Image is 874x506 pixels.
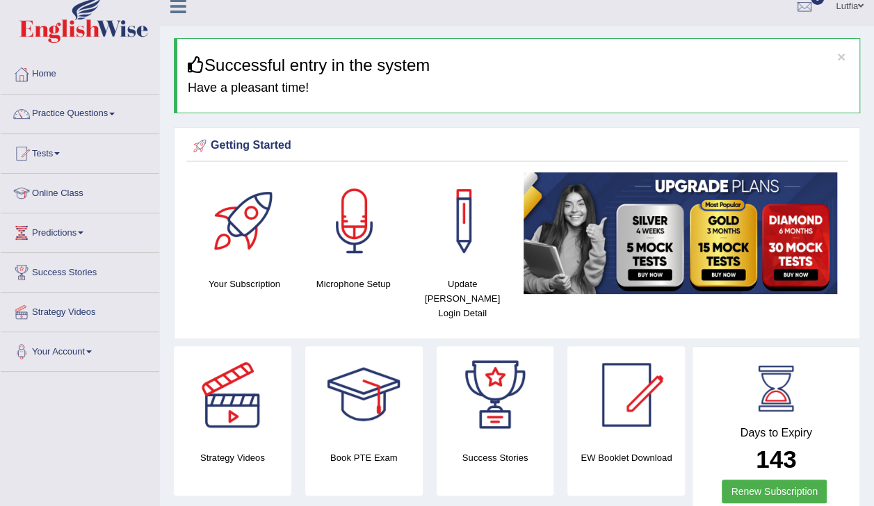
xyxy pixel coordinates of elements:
div: Getting Started [190,136,844,156]
h4: Have a pleasant time! [188,81,849,95]
h4: EW Booklet Download [567,450,685,465]
a: Success Stories [1,253,159,288]
h4: Days to Expiry [708,427,844,439]
h4: Book PTE Exam [305,450,423,465]
h4: Your Subscription [197,277,292,291]
h4: Update [PERSON_NAME] Login Detail [415,277,510,320]
button: × [837,49,845,64]
a: Predictions [1,213,159,248]
a: Home [1,55,159,90]
a: Your Account [1,332,159,367]
a: Practice Questions [1,95,159,129]
h4: Strategy Videos [174,450,291,465]
h4: Microphone Setup [306,277,401,291]
b: 143 [756,446,796,473]
img: small5.jpg [524,172,837,293]
h4: Success Stories [437,450,554,465]
a: Strategy Videos [1,293,159,327]
a: Renew Subscription [722,480,827,503]
a: Online Class [1,174,159,209]
a: Tests [1,134,159,169]
h3: Successful entry in the system [188,56,849,74]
